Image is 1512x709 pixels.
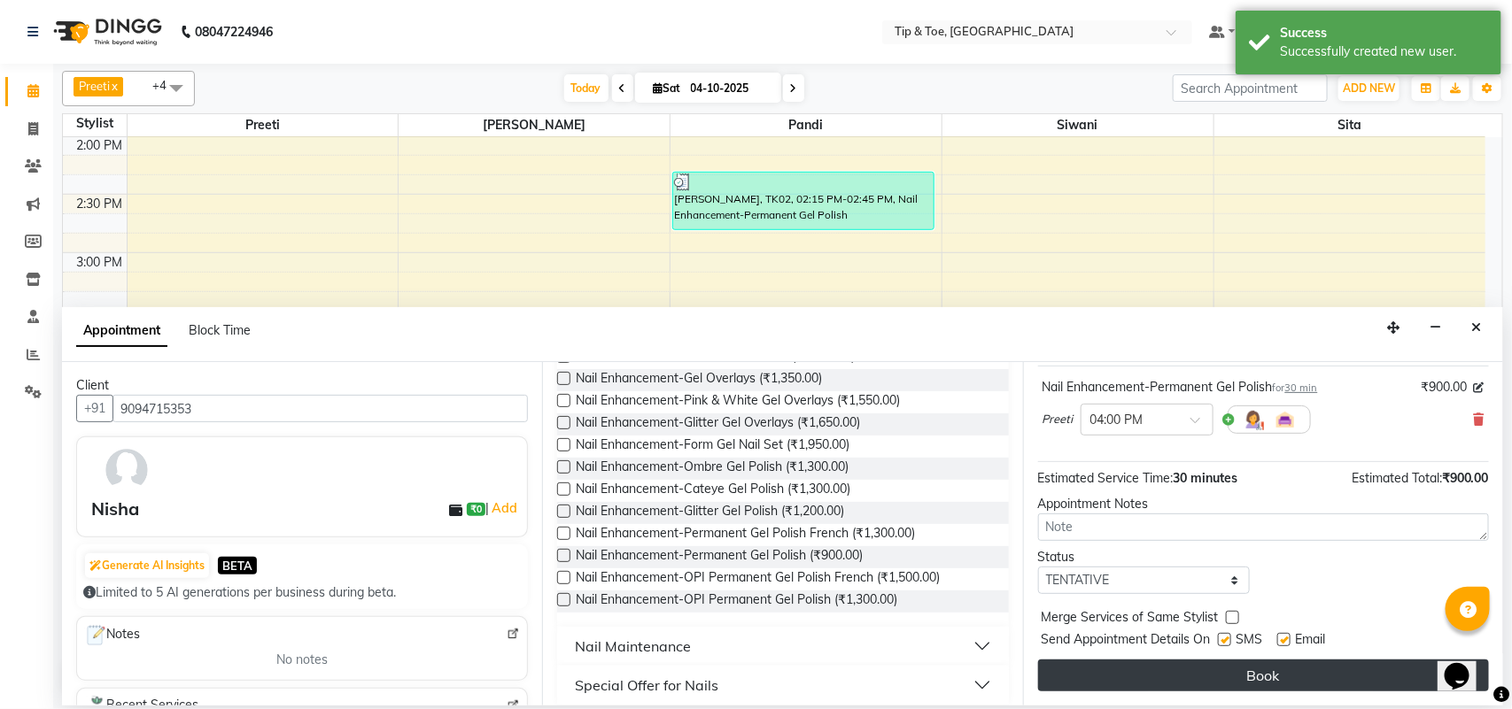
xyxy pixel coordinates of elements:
span: 30 minutes [1174,470,1238,486]
span: BETA [218,557,257,574]
span: [PERSON_NAME] [399,114,670,136]
div: 3:00 PM [74,253,127,272]
span: Notes [84,624,140,647]
span: Estimated Service Time: [1038,470,1174,486]
button: Close [1463,314,1489,342]
span: Siwani [942,114,1213,136]
button: ADD NEW [1338,76,1400,101]
button: Generate AI Insights [85,553,209,578]
span: Today [564,74,609,102]
input: Search by Name/Mobile/Email/Code [112,395,528,422]
span: Nail Enhancement-OPI Permanent Gel Polish (₹1,300.00) [576,590,897,613]
span: Email [1296,630,1326,652]
input: 2025-10-04 [686,75,774,102]
div: Limited to 5 AI generations per business during beta. [83,583,521,602]
span: ₹900.00 [1421,378,1467,397]
img: logo [45,7,167,57]
i: Edit price [1474,382,1485,393]
span: Preeti [128,114,399,136]
span: Pandi [671,114,942,136]
div: Nisha [91,496,139,522]
span: ADD NEW [1343,81,1395,95]
span: ₹0 [467,503,485,517]
span: ₹900.00 [1442,470,1489,486]
span: Nail Enhancement-Permanent Gel Polish French (₹1,300.00) [576,524,915,546]
span: Preeti [1043,411,1074,428]
img: Interior.png [1275,409,1296,430]
div: Client [76,376,528,395]
img: avatar [101,444,152,496]
span: Preeti [79,79,110,93]
span: Block Time [189,322,251,338]
div: Nail Maintenance [575,636,691,657]
span: Nail Enhancement-Glitter Gel Overlays (₹1,650.00) [576,413,860,435]
button: +91 [76,395,113,422]
span: +4 [152,78,180,92]
span: Nail Enhancement-Form Gel Nail Set (₹1,950.00) [576,435,849,458]
div: 2:00 PM [74,136,127,155]
div: Stylist [63,114,127,133]
b: 08047224946 [195,7,273,57]
span: Nail Enhancement-Ombre Gel Polish (₹1,300.00) [576,458,849,480]
div: Special Offer for Nails [575,674,718,696]
input: Search Appointment [1173,74,1328,102]
span: No notes [276,651,328,669]
div: Nail Enhancement-Permanent Gel Polish [1043,378,1318,397]
div: Appointment Notes [1038,495,1489,513]
span: Nail Enhancement-Gel Overlays (₹1,350.00) [576,369,822,391]
div: [PERSON_NAME], TK02, 02:15 PM-02:45 PM, Nail Enhancement-Permanent Gel Polish [673,173,934,229]
a: Add [489,497,520,519]
span: Nail Enhancement-Cateye Gel Polish (₹1,300.00) [576,480,850,502]
a: x [110,79,118,93]
span: Appointment [76,315,167,347]
button: Book [1038,659,1489,691]
div: Status [1038,548,1251,566]
span: 30 min [1285,381,1318,394]
button: Nail Maintenance [564,630,1001,662]
span: SMS [1237,630,1263,652]
div: Success [1280,24,1488,42]
span: | [485,497,520,519]
div: 2:30 PM [74,195,127,213]
span: Send Appointment Details On [1042,630,1211,652]
span: Sita [1214,114,1485,136]
button: Special Offer for Nails [564,669,1001,701]
iframe: chat widget [1438,638,1494,691]
small: for [1273,381,1318,394]
div: Successfully created new user. [1280,42,1488,61]
span: Merge Services of Same Stylist [1042,608,1219,630]
span: Estimated Total: [1352,470,1442,486]
img: Hairdresser.png [1243,409,1264,430]
span: Nail Enhancement-Permanent Gel Polish (₹900.00) [576,546,863,568]
span: Sat [649,81,686,95]
span: Nail Enhancement-Glitter Gel Polish (₹1,200.00) [576,502,844,524]
span: Nail Enhancement-Pink & White Gel Overlays (₹1,550.00) [576,391,900,413]
span: Nail Enhancement-OPI Permanent Gel Polish French (₹1,500.00) [576,568,940,590]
